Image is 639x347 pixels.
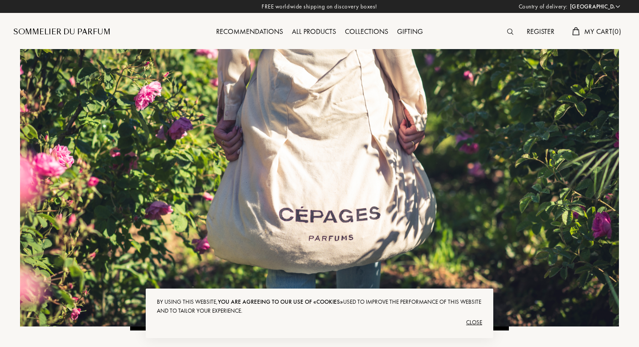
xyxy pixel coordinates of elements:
span: Country of delivery: [519,2,568,11]
a: Register [522,27,559,36]
img: cart.svg [572,27,579,35]
div: All products [287,26,340,38]
img: search_icn.svg [507,29,513,35]
span: My Cart ( 0 ) [584,27,621,36]
a: Collections [340,27,393,36]
a: All products [287,27,340,36]
a: Sommelier du Parfum [13,27,111,37]
div: Collections [340,26,393,38]
div: Register [522,26,559,38]
div: Close [157,315,482,330]
div: By using this website, used to improve the performance of this website and to tailor your experie... [157,297,482,315]
a: Recommendations [212,27,287,36]
div: Gifting [393,26,427,38]
img: Cepages Parfums Banner [20,49,619,326]
a: Gifting [393,27,427,36]
div: Recommendations [212,26,287,38]
span: you are agreeing to our use of «cookies» [218,298,343,306]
